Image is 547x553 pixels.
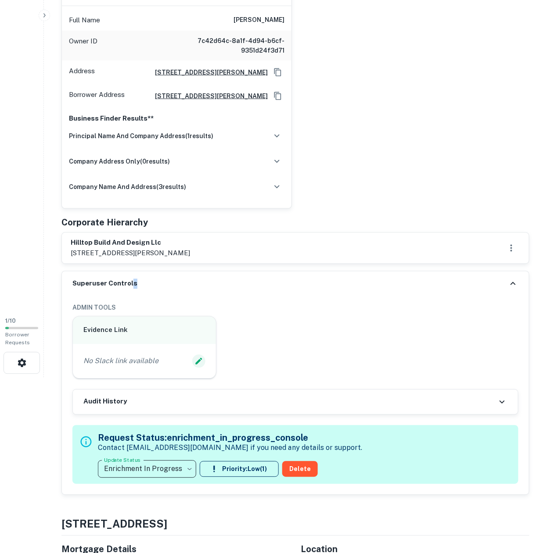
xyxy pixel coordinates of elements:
h6: 7c42d64c-8a1f-4d94-b6cf-9351d24f3d71 [179,36,284,55]
div: Enrichment In Progress [98,457,196,482]
h6: Superuser Controls [72,279,137,289]
h6: ADMIN TOOLS [72,303,518,313]
button: Copy Address [271,89,284,103]
span: 1 / 10 [5,318,16,325]
button: Priority:Low(1) [200,461,279,477]
p: Contact [EMAIL_ADDRESS][DOMAIN_NAME] if you need any details or support. [98,443,362,453]
p: Address [69,66,95,79]
p: Owner ID [69,36,97,55]
button: Copy Address [271,66,284,79]
a: [STREET_ADDRESS][PERSON_NAME] [148,68,268,77]
h6: principal name and company address ( 1 results) [69,131,213,141]
h6: Evidence Link [83,325,205,335]
p: [STREET_ADDRESS][PERSON_NAME] [71,248,190,259]
p: Borrower Address [69,89,125,103]
a: [STREET_ADDRESS][PERSON_NAME] [148,91,268,101]
button: Edit Slack Link [192,355,205,368]
h6: [PERSON_NAME] [234,15,284,25]
p: Business Finder Results** [69,113,284,124]
h6: hilltop build and design llc [71,238,190,248]
h6: company name and address ( 3 results) [69,182,186,192]
label: Update Status [104,457,140,464]
h6: company address only ( 0 results) [69,157,170,166]
span: Borrower Requests [5,332,30,346]
h5: Request Status: enrichment_in_progress_console [98,432,362,445]
button: Delete [282,461,318,477]
iframe: Chat Widget [503,483,547,525]
h4: [STREET_ADDRESS] [61,516,529,532]
h6: Audit History [83,397,127,407]
p: No Slack link available [83,356,158,367]
h5: Corporate Hierarchy [61,216,148,229]
p: Full Name [69,15,100,25]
